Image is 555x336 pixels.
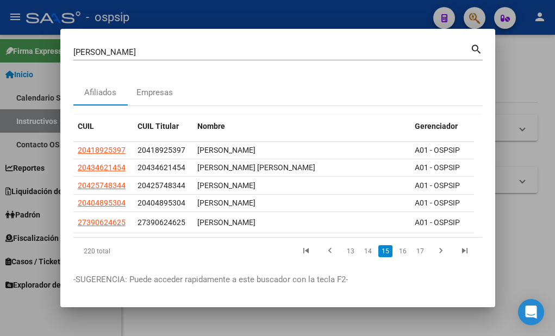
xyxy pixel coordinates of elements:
[138,198,185,207] span: 20404895304
[320,245,340,257] a: go to previous page
[413,245,427,257] a: 17
[378,245,392,257] a: 15
[138,218,185,227] span: 27390624625
[396,245,410,257] a: 16
[84,86,116,99] div: Afiliados
[197,216,406,229] div: [PERSON_NAME]
[470,42,483,55] mat-icon: search
[138,146,185,154] span: 20418925397
[133,115,193,138] datatable-header-cell: CUIL Titular
[73,238,153,265] div: 220 total
[197,122,225,130] span: Nombre
[359,242,377,260] li: page 14
[78,198,126,207] span: 20404895304
[78,163,126,172] span: 20434621454
[78,122,94,130] span: CUIL
[518,299,544,325] div: Open Intercom Messenger
[197,179,406,192] div: [PERSON_NAME]
[361,245,375,257] a: 14
[410,115,487,138] datatable-header-cell: Gerenciador
[78,181,126,190] span: 20425748344
[415,146,460,154] span: A01 - OSPSIP
[193,115,410,138] datatable-header-cell: Nombre
[73,273,482,286] p: -SUGERENCIA: Puede acceder rapidamente a este buscador con la tecla F2-
[138,122,179,130] span: CUIL Titular
[377,242,394,260] li: page 15
[197,161,406,174] div: [PERSON_NAME] [PERSON_NAME]
[344,245,358,257] a: 13
[136,86,173,99] div: Empresas
[415,163,460,172] span: A01 - OSPSIP
[415,198,460,207] span: A01 - OSPSIP
[431,245,451,257] a: go to next page
[138,163,185,172] span: 20434621454
[394,242,411,260] li: page 16
[411,242,429,260] li: page 17
[342,242,359,260] li: page 13
[296,245,316,257] a: go to first page
[415,181,460,190] span: A01 - OSPSIP
[197,144,406,157] div: [PERSON_NAME]
[138,181,185,190] span: 20425748344
[78,218,126,227] span: 27390624625
[415,122,458,130] span: Gerenciador
[197,197,406,209] div: [PERSON_NAME]
[78,146,126,154] span: 20418925397
[454,245,475,257] a: go to last page
[73,115,133,138] datatable-header-cell: CUIL
[415,218,460,227] span: A01 - OSPSIP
